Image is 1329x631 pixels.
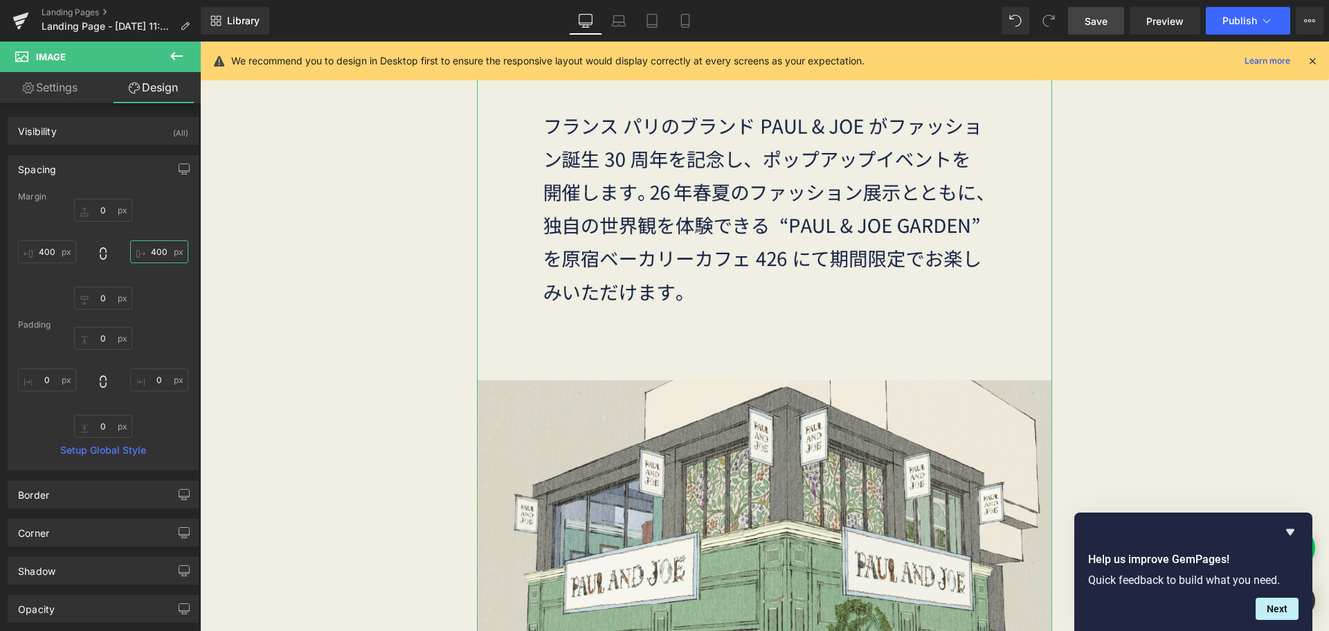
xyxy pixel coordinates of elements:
[42,21,174,32] span: Landing Page - [DATE] 11:20:37
[602,7,635,35] a: Laptop
[231,53,865,69] p: We recommend you to design in Desktop first to ensure the responsive layout would display correct...
[18,192,188,202] div: Margin
[18,445,188,456] a: Setup Global Style
[36,51,66,62] span: Image
[130,240,188,263] input: 0
[1088,524,1299,620] div: Help us improve GemPages!
[1146,14,1184,28] span: Preview
[1088,551,1299,568] h2: Help us improve GemPages!
[1222,15,1257,26] span: Publish
[201,7,269,35] a: New Library
[74,327,132,350] input: 0
[1282,524,1299,540] button: Hide survey
[103,72,204,103] a: Design
[18,156,56,175] div: Spacing
[1296,7,1323,35] button: More
[74,287,132,310] input: 0
[18,368,76,391] input: 0
[18,320,188,330] div: Padding
[569,7,602,35] a: Desktop
[1130,7,1200,35] a: Preview
[1206,7,1290,35] button: Publish
[227,15,260,27] span: Library
[74,415,132,438] input: 0
[18,558,55,577] div: Shadow
[18,519,49,539] div: Corner
[1035,7,1063,35] button: Redo
[42,7,201,18] a: Landing Pages
[669,7,702,35] a: Mobile
[1239,53,1296,69] a: Learn more
[1002,7,1029,35] button: Undo
[18,596,55,615] div: Opacity
[18,481,49,501] div: Border
[635,7,669,35] a: Tablet
[74,199,132,222] input: 0
[173,118,188,141] div: (All)
[1256,598,1299,620] button: Next question
[130,368,188,391] input: 0
[18,240,76,263] input: 0
[1088,574,1299,587] p: Quick feedback to build what you need.
[1085,14,1107,28] span: Save
[18,118,57,137] div: Visibility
